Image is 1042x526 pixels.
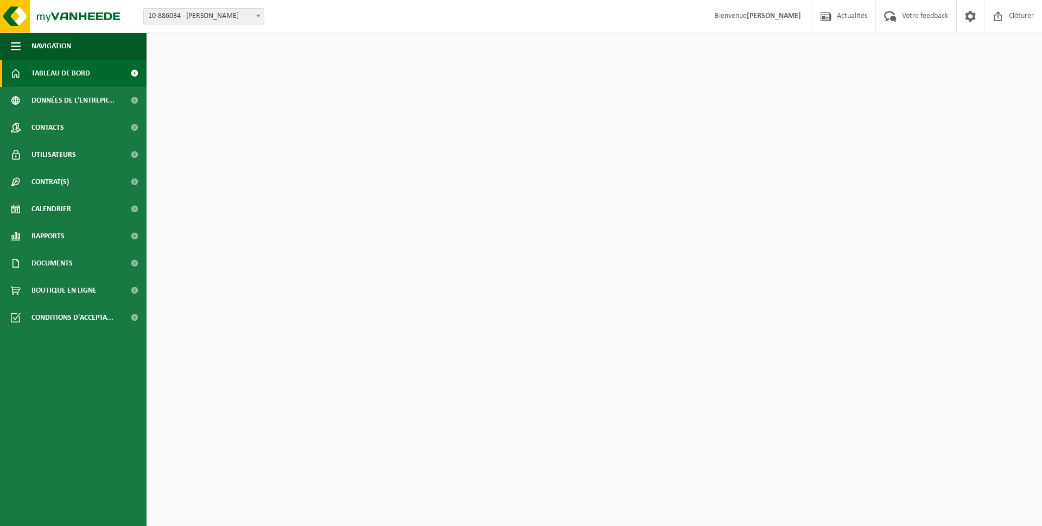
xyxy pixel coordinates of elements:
span: Calendrier [31,195,71,223]
span: 10-886034 - ROSIER - MOUSTIER [143,8,264,24]
span: Contrat(s) [31,168,69,195]
span: Boutique en ligne [31,277,97,304]
span: Conditions d'accepta... [31,304,113,331]
span: Données de l'entrepr... [31,87,115,114]
span: Contacts [31,114,64,141]
strong: [PERSON_NAME] [747,12,801,20]
span: Documents [31,250,73,277]
span: 10-886034 - ROSIER - MOUSTIER [144,9,264,24]
span: Utilisateurs [31,141,76,168]
span: Navigation [31,33,71,60]
span: Tableau de bord [31,60,90,87]
span: Rapports [31,223,65,250]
